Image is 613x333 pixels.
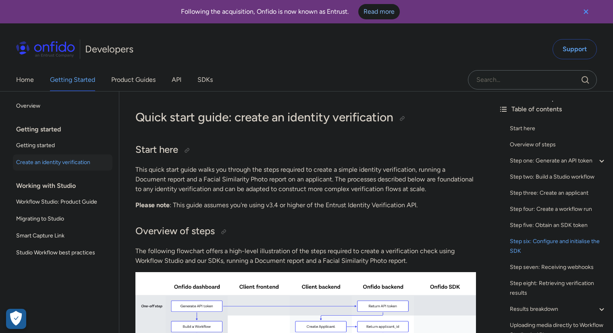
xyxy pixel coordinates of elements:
[510,140,607,150] a: Overview of steps
[510,156,607,166] a: Step one: Generate an API token
[135,200,476,210] p: : This guide assumes you're using v3.4 or higher of the Entrust Identity Verification API.
[16,69,34,91] a: Home
[135,246,476,266] p: The following flowchart offers a high-level illustration of the steps required to create a verifi...
[16,248,109,258] span: Studio Workflow best practices
[13,98,112,114] a: Overview
[16,214,109,224] span: Migrating to Studio
[510,188,607,198] a: Step three: Create an applicant
[172,69,181,91] a: API
[553,39,597,59] a: Support
[16,41,75,57] img: Onfido Logo
[358,4,400,19] a: Read more
[16,121,116,137] div: Getting started
[6,309,26,329] button: Open Preferences
[510,262,607,272] a: Step seven: Receiving webhooks
[510,304,607,314] a: Results breakdown
[468,70,597,89] input: Onfido search input field
[581,7,591,17] svg: Close banner
[10,4,571,19] div: Following the acquisition, Onfido is now known as Entrust.
[510,221,607,230] a: Step five: Obtain an SDK token
[85,43,133,56] h1: Developers
[16,178,116,194] div: Working with Studio
[135,143,476,157] h2: Start here
[13,194,112,210] a: Workflow Studio: Product Guide
[50,69,95,91] a: Getting Started
[16,197,109,207] span: Workflow Studio: Product Guide
[510,279,607,298] a: Step eight: Retrieving verification results
[197,69,213,91] a: SDKs
[510,237,607,256] a: Step six: Configure and initialise the SDK
[510,124,607,133] a: Start here
[135,109,476,125] h1: Quick start guide: create an identity verification
[16,231,109,241] span: Smart Capture Link
[571,2,601,22] button: Close banner
[16,101,109,111] span: Overview
[135,201,170,209] strong: Please note
[135,225,476,238] h2: Overview of steps
[13,245,112,261] a: Studio Workflow best practices
[16,158,109,167] span: Create an identity verification
[6,309,26,329] div: Cookie Preferences
[13,228,112,244] a: Smart Capture Link
[13,154,112,171] a: Create an identity verification
[13,137,112,154] a: Getting started
[499,104,607,114] div: Table of contents
[13,211,112,227] a: Migrating to Studio
[510,172,607,182] a: Step two: Build a Studio workflow
[111,69,156,91] a: Product Guides
[16,141,109,150] span: Getting started
[510,204,607,214] a: Step four: Create a workflow run
[135,165,476,194] p: This quick start guide walks you through the steps required to create a simple identity verificat...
